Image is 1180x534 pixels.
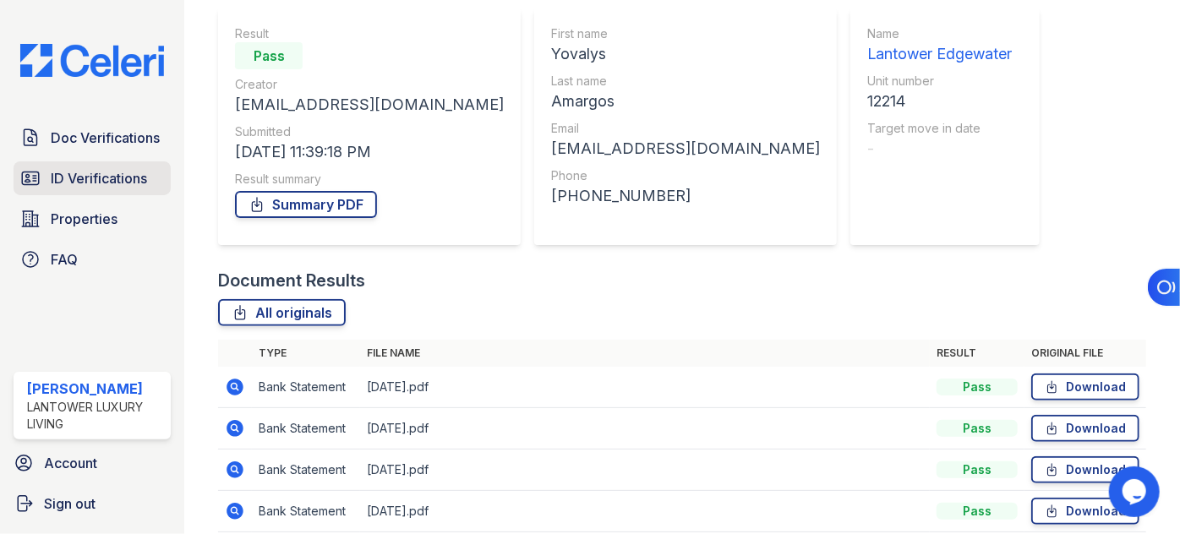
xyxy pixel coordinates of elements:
[235,42,303,69] div: Pass
[14,202,171,236] a: Properties
[235,76,504,93] div: Creator
[44,453,97,473] span: Account
[1031,456,1139,483] a: Download
[937,379,1018,395] div: Pass
[1031,498,1139,525] a: Download
[551,167,820,184] div: Phone
[7,44,178,76] img: CE_Logo_Blue-a8612792a0a2168367f1c8372b55b34899dd931a85d93a1a3d3e32e68fde9ad4.png
[360,491,930,532] td: [DATE].pdf
[14,121,171,155] a: Doc Verifications
[252,450,360,491] td: Bank Statement
[14,161,171,195] a: ID Verifications
[235,25,504,42] div: Result
[360,408,930,450] td: [DATE].pdf
[930,340,1024,367] th: Result
[252,340,360,367] th: Type
[7,487,178,520] a: Sign out
[551,42,820,66] div: Yovalys
[1109,466,1163,517] iframe: chat widget
[252,367,360,408] td: Bank Statement
[360,367,930,408] td: [DATE].pdf
[14,242,171,276] a: FAQ
[235,140,504,164] div: [DATE] 11:39:18 PM
[551,137,820,161] div: [EMAIL_ADDRESS][DOMAIN_NAME]
[551,90,820,113] div: Amargos
[551,184,820,208] div: [PHONE_NUMBER]
[867,42,1012,66] div: Lantower Edgewater
[218,269,365,292] div: Document Results
[867,25,1012,42] div: Name
[27,379,164,399] div: [PERSON_NAME]
[51,128,160,148] span: Doc Verifications
[51,168,147,188] span: ID Verifications
[235,123,504,140] div: Submitted
[867,25,1012,66] a: Name Lantower Edgewater
[27,399,164,433] div: Lantower Luxury Living
[7,446,178,480] a: Account
[1031,415,1139,442] a: Download
[252,491,360,532] td: Bank Statement
[867,120,1012,137] div: Target move in date
[551,120,820,137] div: Email
[235,171,504,188] div: Result summary
[44,493,96,514] span: Sign out
[1031,373,1139,400] a: Download
[235,93,504,117] div: [EMAIL_ADDRESS][DOMAIN_NAME]
[1024,340,1146,367] th: Original file
[551,73,820,90] div: Last name
[937,420,1018,437] div: Pass
[51,249,78,270] span: FAQ
[867,90,1012,113] div: 12214
[252,408,360,450] td: Bank Statement
[867,137,1012,161] div: -
[551,25,820,42] div: First name
[51,209,117,229] span: Properties
[218,299,346,326] a: All originals
[867,73,1012,90] div: Unit number
[937,503,1018,520] div: Pass
[235,191,377,218] a: Summary PDF
[937,461,1018,478] div: Pass
[360,450,930,491] td: [DATE].pdf
[360,340,930,367] th: File name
